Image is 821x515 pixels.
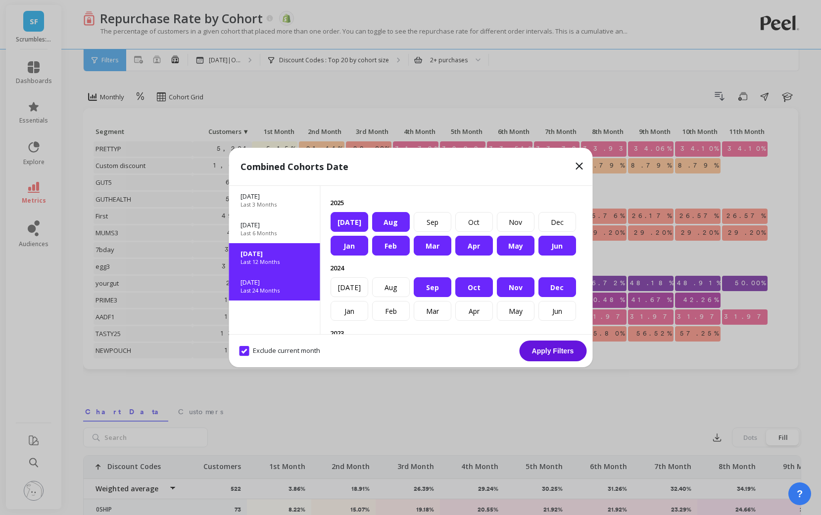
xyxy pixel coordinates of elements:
[496,212,534,232] div: Nov
[413,301,451,321] div: Mar
[519,341,586,361] button: Apply Filters
[797,487,803,501] span: ?
[241,220,308,229] p: [DATE]
[330,301,368,321] div: Jan
[241,287,280,295] p: Last 24 Months
[455,236,492,256] div: Apr
[372,212,409,232] div: Aug
[538,236,576,256] div: Jun
[413,212,451,232] div: Sep
[455,212,492,232] div: Oct
[372,301,409,321] div: Feb
[330,277,368,297] div: [DATE]
[413,236,451,256] div: Mar
[241,160,348,173] p: Combined Cohorts Date
[241,258,280,266] p: Last 12 Months
[241,192,308,201] p: [DATE]
[455,301,492,321] div: Apr
[538,301,576,321] div: Jun
[496,277,534,297] div: Nov
[538,212,576,232] div: Dec
[496,236,534,256] div: May
[413,277,451,297] div: Sep
[538,277,576,297] div: Dec
[372,277,409,297] div: Aug
[239,346,320,356] span: Exclude current month
[330,212,368,232] div: [DATE]
[372,236,409,256] div: Feb
[330,198,582,207] p: 2025
[496,301,534,321] div: May
[330,329,582,338] p: 2023
[241,249,308,258] p: [DATE]
[455,277,492,297] div: Oct
[241,229,277,237] p: Last 6 Months
[330,236,368,256] div: Jan
[241,278,308,287] p: [DATE]
[241,201,277,209] p: Last 3 Months
[788,482,811,505] button: ?
[330,263,582,272] p: 2024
